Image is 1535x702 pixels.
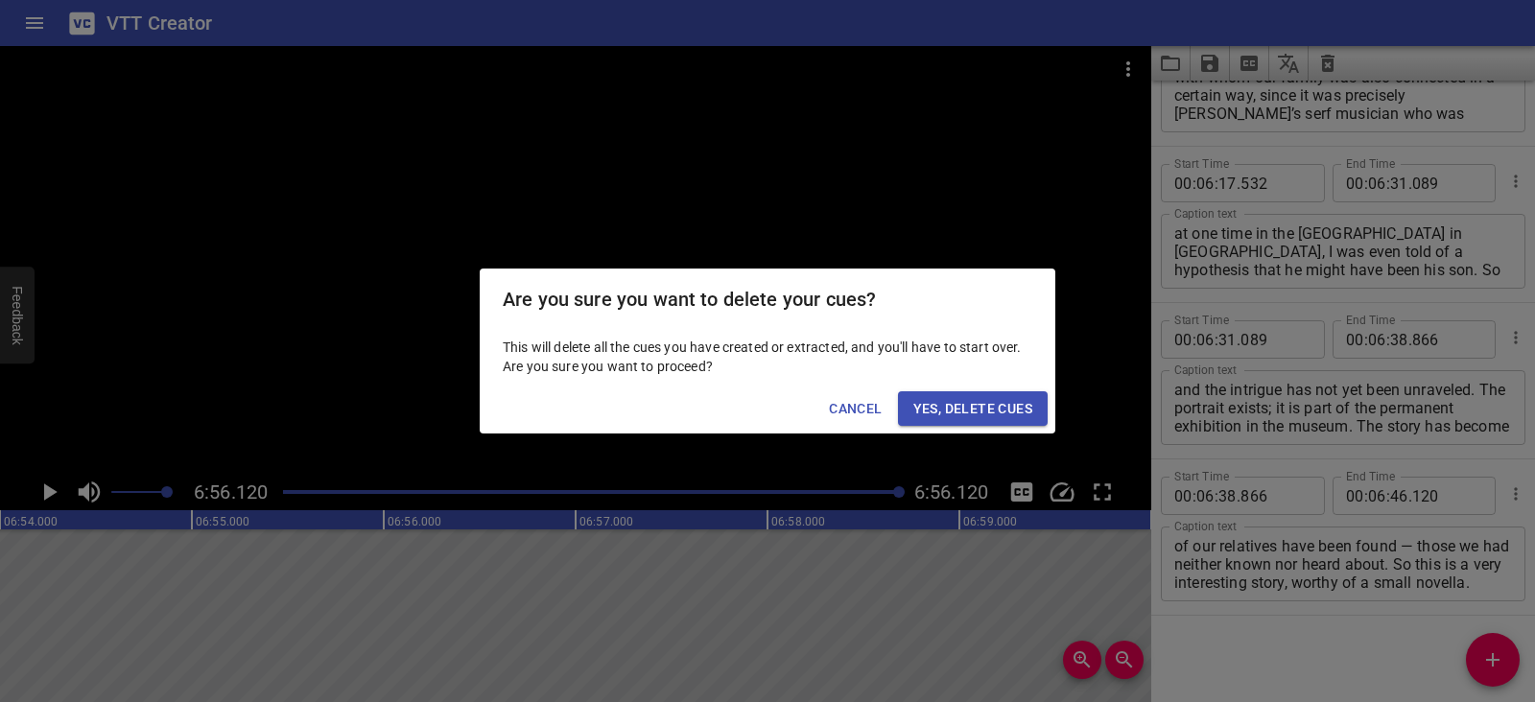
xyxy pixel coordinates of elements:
[898,391,1048,427] button: Yes, Delete Cues
[503,284,1032,315] h2: Are you sure you want to delete your cues?
[913,397,1032,421] span: Yes, Delete Cues
[480,330,1055,384] div: This will delete all the cues you have created or extracted, and you'll have to start over. Are y...
[829,397,882,421] span: Cancel
[821,391,889,427] button: Cancel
